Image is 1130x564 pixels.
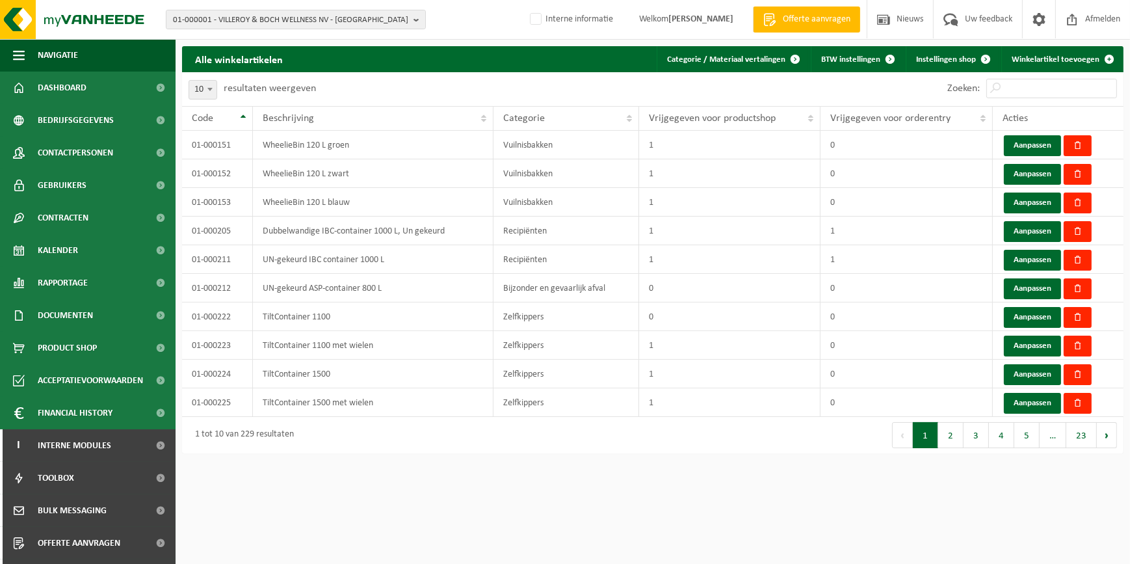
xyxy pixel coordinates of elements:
a: Aanpassen [1004,307,1061,328]
td: 1 [639,159,821,188]
span: Financial History [38,397,112,429]
a: Aanpassen [1004,135,1061,156]
td: TiltContainer 1100 [253,302,493,331]
td: 1 [639,388,821,417]
label: Interne informatie [527,10,613,29]
span: Offerte aanvragen [780,13,854,26]
td: 0 [821,131,993,159]
strong: [PERSON_NAME] [668,14,733,24]
button: 1 [913,422,938,448]
a: Winkelartikel toevoegen [1001,46,1122,72]
td: 0 [639,274,821,302]
span: Vrijgegeven voor orderentry [830,113,951,124]
td: TiltContainer 1100 met wielen [253,331,493,360]
td: Dubbelwandige IBC-container 1000 L, Un gekeurd [253,217,493,245]
td: 0 [821,360,993,388]
td: 01-000212 [182,274,253,302]
label: resultaten weergeven [224,83,316,94]
td: 01-000151 [182,131,253,159]
span: Dashboard [38,72,86,104]
span: Categorie [503,113,545,124]
span: 10 [189,80,217,100]
span: Documenten [38,299,93,332]
td: Zelfkippers [493,302,639,331]
span: … [1040,422,1066,448]
td: 1 [821,245,993,274]
td: Zelfkippers [493,360,639,388]
td: 01-000205 [182,217,253,245]
td: 01-000224 [182,360,253,388]
td: 0 [821,388,993,417]
td: 01-000152 [182,159,253,188]
td: 0 [639,302,821,331]
td: 1 [639,217,821,245]
td: 0 [821,188,993,217]
button: Previous [892,422,913,448]
span: Bulk Messaging [38,494,107,527]
span: 10 [189,81,217,99]
span: Kalender [38,234,78,267]
span: Beschrijving [263,113,314,124]
div: 1 tot 10 van 229 resultaten [189,423,294,447]
td: 1 [639,360,821,388]
button: 2 [938,422,964,448]
span: Contracten [38,202,88,234]
td: WheelieBin 120 L groen [253,131,493,159]
span: Offerte aanvragen [38,527,120,559]
td: WheelieBin 120 L blauw [253,188,493,217]
td: Zelfkippers [493,331,639,360]
a: Aanpassen [1004,278,1061,299]
td: 1 [821,217,993,245]
td: 01-000211 [182,245,253,274]
a: Aanpassen [1004,221,1061,242]
td: Recipiënten [493,217,639,245]
td: 0 [821,302,993,331]
button: 01-000001 - VILLEROY & BOCH WELLNESS NV - [GEOGRAPHIC_DATA] [166,10,426,29]
a: Categorie / Materiaal vertalingen [657,46,808,72]
td: 1 [639,188,821,217]
span: Navigatie [38,39,78,72]
span: I [13,429,25,462]
span: Code [192,113,213,124]
button: 23 [1066,422,1097,448]
td: UN-gekeurd ASP-container 800 L [253,274,493,302]
td: 01-000153 [182,188,253,217]
span: Acties [1003,113,1028,124]
td: TiltContainer 1500 [253,360,493,388]
td: 01-000223 [182,331,253,360]
td: 0 [821,159,993,188]
td: Recipiënten [493,245,639,274]
span: Product Shop [38,332,97,364]
td: Vuilnisbakken [493,159,639,188]
span: Contactpersonen [38,137,113,169]
td: 1 [639,131,821,159]
td: WheelieBin 120 L zwart [253,159,493,188]
a: Instellingen shop [906,46,999,72]
a: BTW instellingen [811,46,903,72]
span: Gebruikers [38,169,86,202]
a: Offerte aanvragen [753,7,860,33]
button: 3 [964,422,989,448]
button: Next [1097,422,1117,448]
td: 01-000225 [182,388,253,417]
td: Bijzonder en gevaarlijk afval [493,274,639,302]
td: Vuilnisbakken [493,131,639,159]
a: Aanpassen [1004,393,1061,414]
a: Aanpassen [1004,364,1061,385]
label: Zoeken: [947,84,980,94]
a: Aanpassen [1004,193,1061,213]
span: Acceptatievoorwaarden [38,364,143,397]
td: UN-gekeurd IBC container 1000 L [253,245,493,274]
td: 0 [821,274,993,302]
button: 4 [989,422,1014,448]
h2: Alle winkelartikelen [182,46,296,72]
td: 1 [639,245,821,274]
span: Rapportage [38,267,88,299]
span: Bedrijfsgegevens [38,104,114,137]
a: Aanpassen [1004,336,1061,356]
span: Interne modules [38,429,111,462]
td: Vuilnisbakken [493,188,639,217]
span: 01-000001 - VILLEROY & BOCH WELLNESS NV - [GEOGRAPHIC_DATA] [173,10,408,30]
td: 01-000222 [182,302,253,331]
td: 1 [639,331,821,360]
